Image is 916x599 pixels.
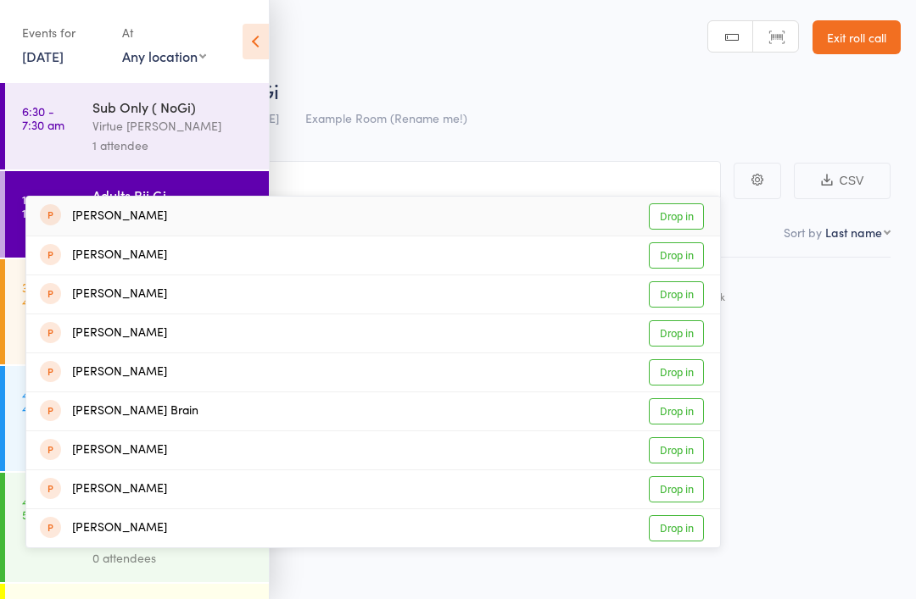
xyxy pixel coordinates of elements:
input: Search by name [25,161,721,200]
a: Drop in [649,242,704,269]
div: Events for [22,19,105,47]
a: 3:30 -4:00 pmToddlers NoGi [DEMOGRAPHIC_DATA]Virtue [PERSON_NAME]0 attendees [5,259,269,364]
button: CSV [794,163,891,199]
span: Example Room (Rename me!) [305,109,467,126]
div: [PERSON_NAME] [40,207,167,226]
time: 6:30 - 7:30 am [22,104,64,131]
a: Drop in [649,320,704,347]
div: 0 attendees [92,548,254,568]
div: Virtue [PERSON_NAME] [92,116,254,136]
time: 3:30 - 4:00 pm [22,280,67,308]
a: Drop in [649,476,704,502]
a: Drop in [649,437,704,463]
div: Sub Only ( NoGi) [92,97,254,116]
div: [PERSON_NAME] [40,363,167,382]
a: 6:30 -7:30 amSub Only ( NoGi)Virtue [PERSON_NAME]1 attendee [5,83,269,169]
a: 4:45 -5:30 pmKids BJJ Age: [DEMOGRAPHIC_DATA] yoVirtue [PERSON_NAME]0 attendees [5,473,269,582]
a: Drop in [649,203,704,230]
div: Adults Bjj Gi [92,186,254,204]
a: 4:00 -4:45 pmKids BJJ Ages: [DEMOGRAPHIC_DATA]-7yrsVirtue [PERSON_NAME]0 attendees [5,366,269,471]
div: [PERSON_NAME] [40,246,167,265]
a: Drop in [649,515,704,541]
div: 1 attendee [92,136,254,155]
div: Style [625,265,891,310]
a: Drop in [649,398,704,424]
time: 4:45 - 5:30 pm [22,494,66,521]
label: Sort by [784,224,822,241]
div: [PERSON_NAME] [40,441,167,460]
a: 11:00 -12:00 pmAdults Bjj GiVirtue [PERSON_NAME]0 attendees [5,171,269,258]
div: At [122,19,206,47]
div: Current / Next Rank [632,291,884,302]
div: Any location [122,47,206,65]
a: [DATE] [22,47,64,65]
a: Exit roll call [813,20,901,54]
time: 11:00 - 12:00 pm [22,192,70,219]
div: [PERSON_NAME] [40,324,167,343]
div: [PERSON_NAME] [40,480,167,499]
a: Drop in [649,359,704,385]
time: 4:00 - 4:45 pm [22,387,67,414]
a: Drop in [649,281,704,308]
div: [PERSON_NAME] [40,519,167,538]
div: Last name [825,224,882,241]
div: [PERSON_NAME] [40,285,167,304]
div: [PERSON_NAME] Brain [40,402,198,421]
